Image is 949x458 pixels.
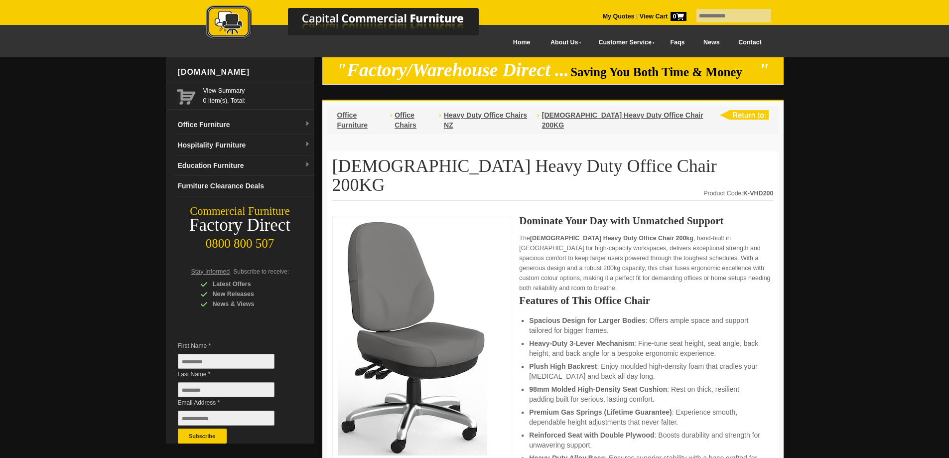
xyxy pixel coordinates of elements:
[743,190,773,197] strong: K-VHD200
[174,57,314,87] div: [DOMAIN_NAME]
[529,431,654,439] strong: Reinforced Seat with Double Plywood
[166,204,314,218] div: Commercial Furniture
[200,299,295,309] div: News & Views
[200,279,295,289] div: Latest Offers
[395,111,416,129] a: Office Chairs
[233,268,289,275] span: Subscribe to receive:
[178,398,289,408] span: Email Address *
[719,110,769,120] img: return to
[529,316,645,324] strong: Spacious Design for Larger Bodies
[390,110,392,130] li: ›
[529,339,634,347] strong: Heavy-Duty 3-Lever Mechanism
[661,31,694,54] a: Faqs
[570,65,757,79] span: Saving You Both Time & Money
[671,12,686,21] span: 0
[439,110,441,130] li: ›
[178,382,274,397] input: Last Name *
[332,156,774,201] h1: [DEMOGRAPHIC_DATA] Heavy Duty Office Chair 200KG
[529,430,763,450] li: : Boosts durability and strength for unwavering support.
[178,369,289,379] span: Last Name *
[537,110,539,130] li: ›
[638,13,686,20] a: View Cart0
[178,429,227,444] button: Subscribe
[759,60,769,80] em: "
[529,315,763,335] li: : Offers ample space and support tailored for bigger frames.
[529,407,763,427] li: : Experience smooth, dependable height adjustments that never falter.
[174,176,314,196] a: Furniture Clearance Deals
[529,361,763,381] li: : Enjoy moulded high-density foam that cradles your [MEDICAL_DATA] and back all day long.
[304,162,310,168] img: dropdown
[174,135,314,155] a: Hospitality Furnituredropdown
[540,31,587,54] a: About Us
[178,341,289,351] span: First Name *
[337,111,368,129] a: Office Furniture
[703,188,773,198] div: Product Code:
[542,111,703,129] a: [DEMOGRAPHIC_DATA] Heavy Duty Office Chair 200KG
[178,5,527,41] img: Capital Commercial Furniture Logo
[178,411,274,426] input: Email Address *
[200,289,295,299] div: New Releases
[166,218,314,232] div: Factory Direct
[178,354,274,369] input: First Name *
[174,155,314,176] a: Education Furnituredropdown
[336,60,569,80] em: "Factory/Warehouse Direct ...
[529,362,597,370] strong: Plush High Backrest
[304,121,310,127] img: dropdown
[519,296,773,305] h2: Features of This Office Chair
[166,232,314,251] div: 0800 800 507
[191,268,230,275] span: Stay Informed
[519,233,773,293] p: The , hand-built in [GEOGRAPHIC_DATA] for high-capacity workspaces, delivers exceptional strength...
[304,142,310,148] img: dropdown
[444,111,527,129] a: Heavy Duty Office Chairs NZ
[203,86,310,104] span: 0 item(s), Total:
[529,385,667,393] strong: 98mm Molded High-Density Seat Cushion
[530,235,693,242] strong: [DEMOGRAPHIC_DATA] Heavy Duty Office Chair 200kg
[178,5,527,44] a: Capital Commercial Furniture Logo
[640,13,686,20] strong: View Cart
[529,408,672,416] strong: Premium Gas Springs (Lifetime Guarantee)
[603,13,635,20] a: My Quotes
[729,31,771,54] a: Contact
[529,384,763,404] li: : Rest on thick, resilient padding built for serious, lasting comfort.
[174,115,314,135] a: Office Furnituredropdown
[694,31,729,54] a: News
[519,216,773,226] h2: Dominate Your Day with Unmatched Support
[203,86,310,96] a: View Summary
[529,338,763,358] li: : Fine-tune seat height, seat angle, back height, and back angle for a bespoke ergonomic experience.
[587,31,661,54] a: Customer Service
[338,221,487,456] img: Veda Heavy Duty Office Chair with ergonomic design and 200kg weight capacity.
